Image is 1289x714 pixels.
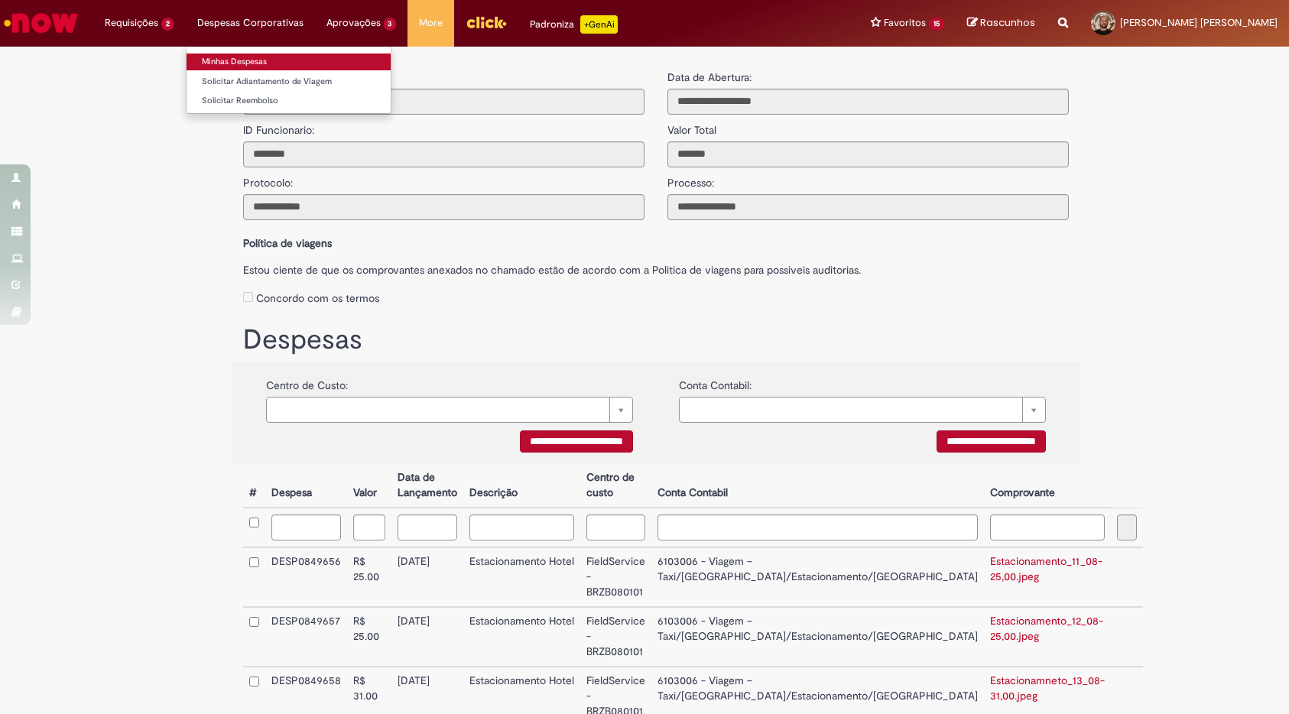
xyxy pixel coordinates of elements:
[243,464,265,508] th: #
[2,8,80,38] img: ServiceNow
[984,607,1111,667] td: Estacionamento_12_08-25,00.jpeg
[580,607,651,667] td: FieldService - BRZB080101
[651,607,984,667] td: 6103006 - Viagem – Taxi/[GEOGRAPHIC_DATA]/Estacionamento/[GEOGRAPHIC_DATA]
[187,54,391,70] a: Minhas Despesas
[266,397,633,423] a: Limpar campo {0}
[265,464,347,508] th: Despesa
[1120,16,1278,29] span: [PERSON_NAME] [PERSON_NAME]
[186,46,391,114] ul: Despesas Corporativas
[990,554,1102,583] a: Estacionamento_11_08-25,00.jpeg
[265,547,347,607] td: DESP0849656
[651,547,984,607] td: 6103006 - Viagem – Taxi/[GEOGRAPHIC_DATA]/Estacionamento/[GEOGRAPHIC_DATA]
[679,397,1046,423] a: Limpar campo {0}
[667,167,714,190] label: Processo:
[384,18,397,31] span: 3
[990,614,1103,643] a: Estacionamento_12_08-25,00.jpeg
[256,290,379,306] label: Concordo com os termos
[391,607,463,667] td: [DATE]
[967,16,1035,31] a: Rascunhos
[463,464,580,508] th: Descrição
[679,370,752,393] label: Conta Contabil:
[884,15,926,31] span: Favoritos
[187,73,391,90] a: Solicitar Adiantamento de Viagem
[265,607,347,667] td: DESP0849657
[391,464,463,508] th: Data de Lançamento
[243,115,314,138] label: ID Funcionario:
[580,547,651,607] td: FieldService - BRZB080101
[651,464,984,508] th: Conta Contabil
[243,255,1069,277] label: Estou ciente de que os comprovantes anexados no chamado estão de acordo com a Politica de viagens...
[667,115,716,138] label: Valor Total
[326,15,381,31] span: Aprovações
[243,325,1069,355] h1: Despesas
[243,167,293,190] label: Protocolo:
[463,547,580,607] td: Estacionamento Hotel
[197,15,304,31] span: Despesas Corporativas
[391,547,463,607] td: [DATE]
[419,15,443,31] span: More
[161,18,174,31] span: 2
[984,464,1111,508] th: Comprovante
[980,15,1035,30] span: Rascunhos
[667,70,752,85] label: Data de Abertura:
[243,236,332,250] b: Política de viagens
[105,15,158,31] span: Requisições
[530,15,618,34] div: Padroniza
[187,92,391,109] a: Solicitar Reembolso
[990,673,1105,703] a: Estacionamneto_13_08-31,00.jpeg
[347,607,391,667] td: R$ 25.00
[347,464,391,508] th: Valor
[266,370,348,393] label: Centro de Custo:
[580,464,651,508] th: Centro de custo
[463,607,580,667] td: Estacionamento Hotel
[580,15,618,34] p: +GenAi
[347,547,391,607] td: R$ 25.00
[984,547,1111,607] td: Estacionamento_11_08-25,00.jpeg
[929,18,944,31] span: 15
[466,11,507,34] img: click_logo_yellow_360x200.png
